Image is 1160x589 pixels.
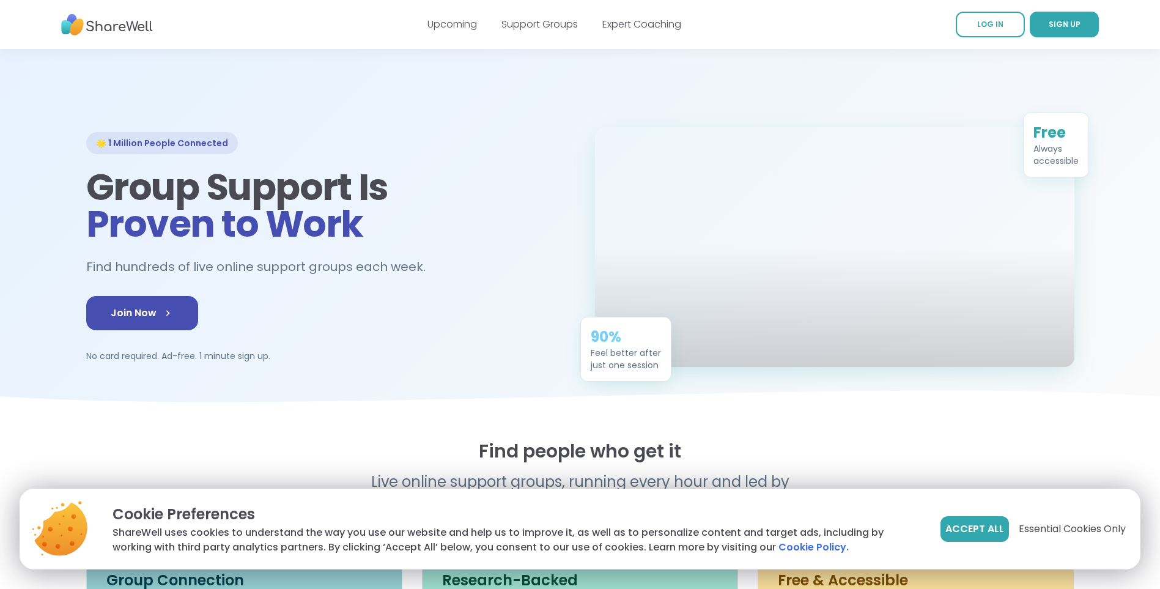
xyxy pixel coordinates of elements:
[1049,19,1081,29] span: SIGN UP
[1019,522,1126,536] span: Essential Cookies Only
[591,346,661,370] div: Feel better after just one session
[61,8,153,42] img: ShareWell Nav Logo
[1033,122,1079,141] div: Free
[778,540,849,555] a: Cookie Policy.
[86,169,566,242] h1: Group Support Is
[591,326,661,346] div: 90%
[956,12,1025,37] a: LOG IN
[602,17,681,31] a: Expert Coaching
[427,17,477,31] a: Upcoming
[1033,141,1079,166] div: Always accessible
[111,306,174,320] span: Join Now
[113,503,921,525] p: Cookie Preferences
[113,525,921,555] p: ShareWell uses cookies to understand the way you use our website and help us to improve it, as we...
[940,516,1009,542] button: Accept All
[501,17,578,31] a: Support Groups
[977,19,1003,29] span: LOG IN
[86,350,566,362] p: No card required. Ad-free. 1 minute sign up.
[86,296,198,330] a: Join Now
[945,522,1004,536] span: Accept All
[86,440,1074,462] h2: Find people who get it
[345,472,815,511] p: Live online support groups, running every hour and led by real people.
[86,257,438,277] h2: Find hundreds of live online support groups each week.
[86,132,238,154] div: 🌟 1 Million People Connected
[86,198,363,250] span: Proven to Work
[1030,12,1099,37] a: SIGN UP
